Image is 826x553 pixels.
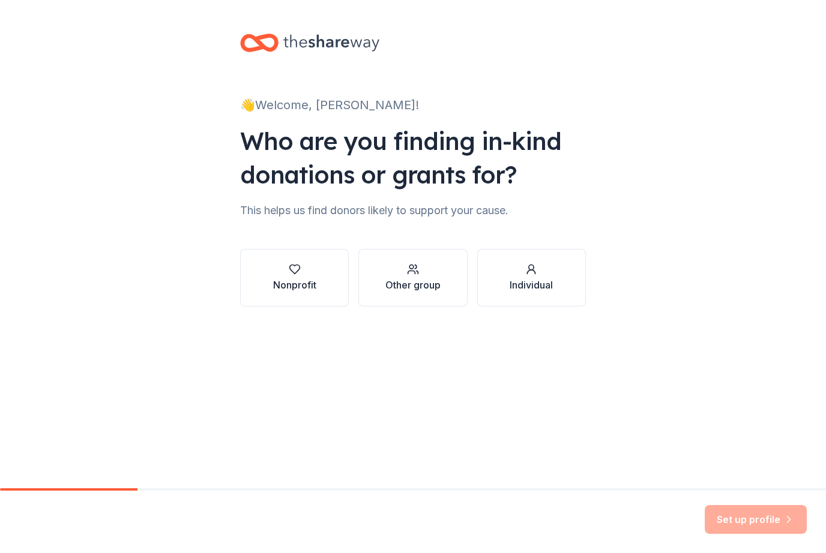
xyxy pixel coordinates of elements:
div: 👋 Welcome, [PERSON_NAME]! [240,95,586,115]
div: Individual [510,278,553,292]
div: Nonprofit [273,278,316,292]
div: Who are you finding in-kind donations or grants for? [240,124,586,191]
button: Other group [358,249,467,306]
button: Individual [477,249,586,306]
button: Nonprofit [240,249,349,306]
div: Other group [385,278,441,292]
div: This helps us find donors likely to support your cause. [240,201,586,220]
